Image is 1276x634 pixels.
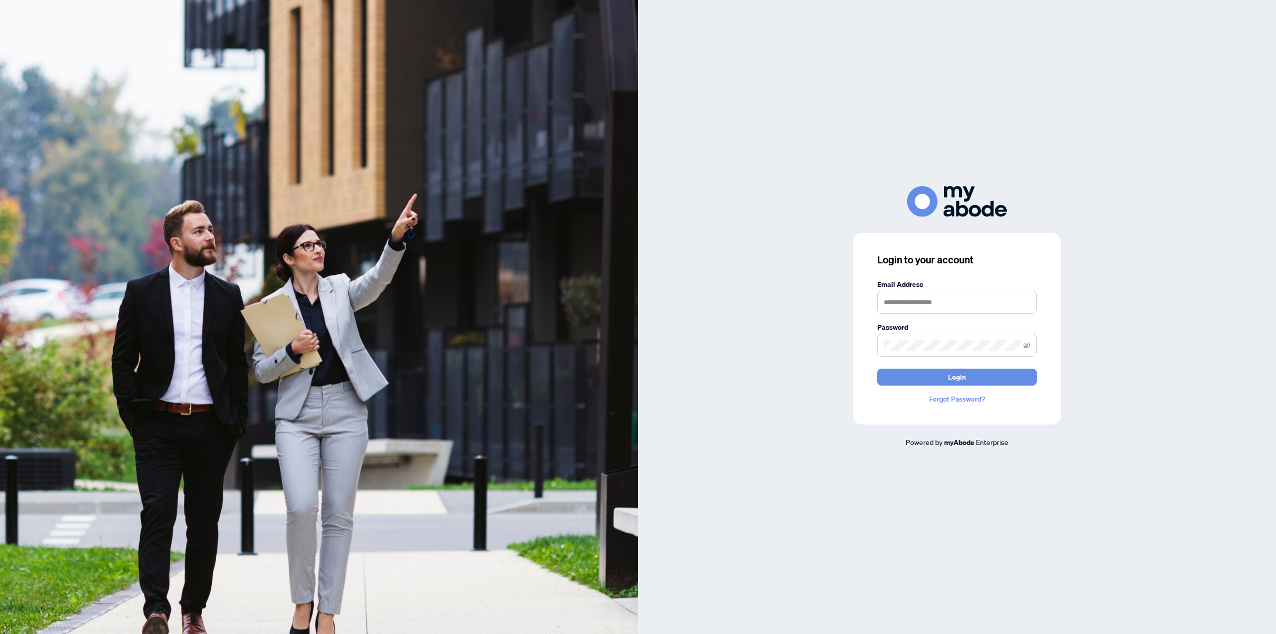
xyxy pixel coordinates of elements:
a: Forgot Password? [877,394,1037,405]
img: ma-logo [907,186,1007,216]
span: Login [948,369,966,385]
span: eye-invisible [1023,342,1030,349]
a: myAbode [944,437,974,448]
span: Enterprise [976,437,1008,446]
h3: Login to your account [877,253,1037,267]
button: Login [877,369,1037,386]
label: Password [877,322,1037,333]
span: Powered by [906,437,943,446]
label: Email Address [877,279,1037,290]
